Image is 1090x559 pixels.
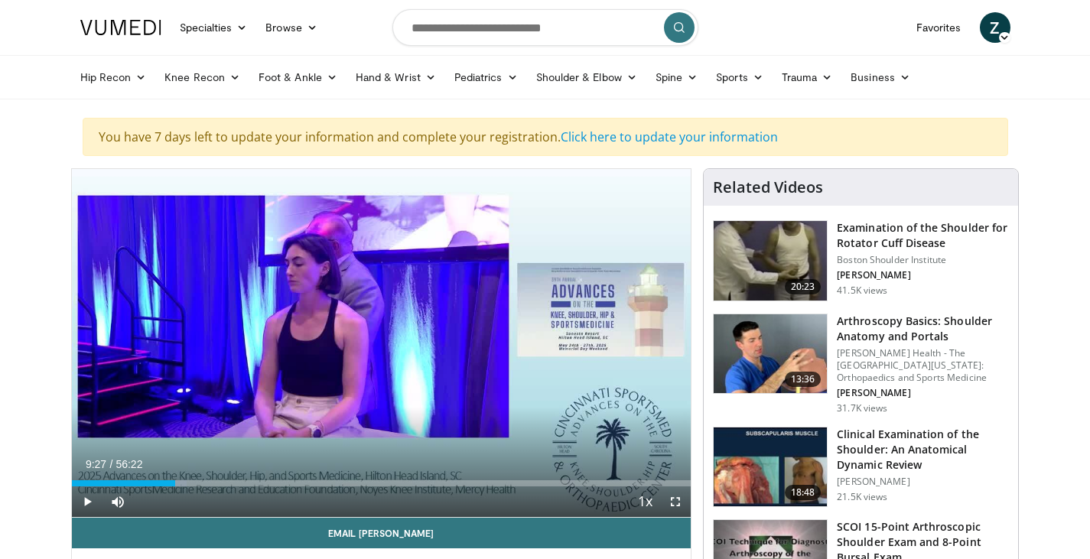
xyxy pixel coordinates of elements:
a: Favorites [907,12,971,43]
p: 41.5K views [837,284,887,297]
div: You have 7 days left to update your information and complete your registration. [83,118,1008,156]
p: Boston Shoulder Institute [837,254,1009,266]
img: 275771_0002_1.png.150x105_q85_crop-smart_upscale.jpg [714,427,827,507]
button: Mute [102,486,133,517]
span: 20:23 [785,279,822,294]
a: Email [PERSON_NAME] [72,518,691,548]
span: 13:36 [785,372,822,387]
a: 18:48 Clinical Examination of the Shoulder: An Anatomical Dynamic Review [PERSON_NAME] 21.5K views [713,427,1009,508]
img: 9534a039-0eaa-4167-96cf-d5be049a70d8.150x105_q85_crop-smart_upscale.jpg [714,314,827,394]
a: Click here to update your information [561,128,778,145]
p: [PERSON_NAME] [837,476,1009,488]
a: 13:36 Arthroscopy Basics: Shoulder Anatomy and Portals [PERSON_NAME] Health - The [GEOGRAPHIC_DAT... [713,314,1009,414]
p: 21.5K views [837,491,887,503]
p: 31.7K views [837,402,887,414]
h3: Examination of the Shoulder for Rotator Cuff Disease [837,220,1009,251]
span: 56:22 [116,458,142,470]
p: [PERSON_NAME] [837,269,1009,281]
a: Browse [256,12,327,43]
div: Progress Bar [72,480,691,486]
input: Search topics, interventions [392,9,698,46]
p: [PERSON_NAME] [837,387,1009,399]
a: Hand & Wrist [347,62,445,93]
a: Trauma [773,62,842,93]
a: Hip Recon [71,62,156,93]
a: Pediatrics [445,62,527,93]
img: Screen_shot_2010-09-13_at_8.52.47_PM_1.png.150x105_q85_crop-smart_upscale.jpg [714,221,827,301]
h4: Related Videos [713,178,823,197]
video-js: Video Player [72,169,691,518]
a: Shoulder & Elbow [527,62,646,93]
img: VuMedi Logo [80,20,161,35]
span: 18:48 [785,485,822,500]
a: Knee Recon [155,62,249,93]
button: Fullscreen [660,486,691,517]
a: Foot & Ankle [249,62,347,93]
button: Play [72,486,102,517]
a: Spine [646,62,707,93]
button: Playback Rate [630,486,660,517]
a: 20:23 Examination of the Shoulder for Rotator Cuff Disease Boston Shoulder Institute [PERSON_NAME... [713,220,1009,301]
a: Z [980,12,1010,43]
span: / [110,458,113,470]
p: [PERSON_NAME] Health - The [GEOGRAPHIC_DATA][US_STATE]: Orthopaedics and Sports Medicine [837,347,1009,384]
span: 9:27 [86,458,106,470]
h3: Clinical Examination of the Shoulder: An Anatomical Dynamic Review [837,427,1009,473]
h3: Arthroscopy Basics: Shoulder Anatomy and Portals [837,314,1009,344]
a: Business [841,62,919,93]
a: Specialties [171,12,257,43]
a: Sports [707,62,773,93]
